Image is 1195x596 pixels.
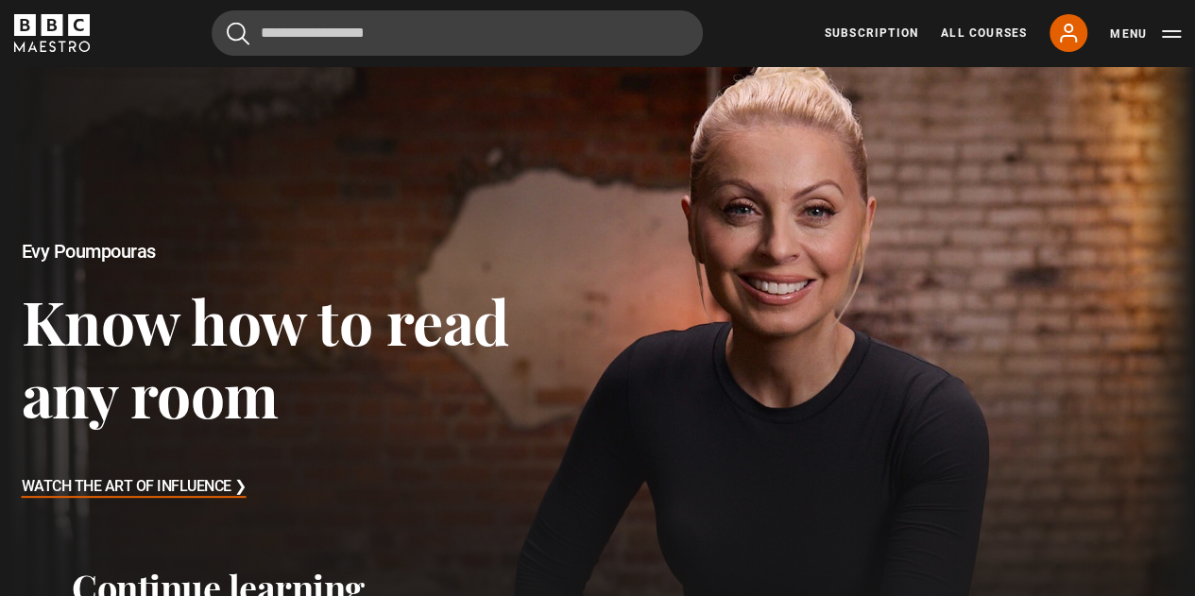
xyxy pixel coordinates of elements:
[941,25,1027,42] a: All Courses
[825,25,918,42] a: Subscription
[22,473,247,502] h3: Watch The Art of Influence ❯
[227,22,249,45] button: Submit the search query
[22,284,598,431] h3: Know how to read any room
[14,14,90,52] svg: BBC Maestro
[1110,25,1181,43] button: Toggle navigation
[212,10,703,56] input: Search
[22,241,598,263] h2: Evy Poumpouras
